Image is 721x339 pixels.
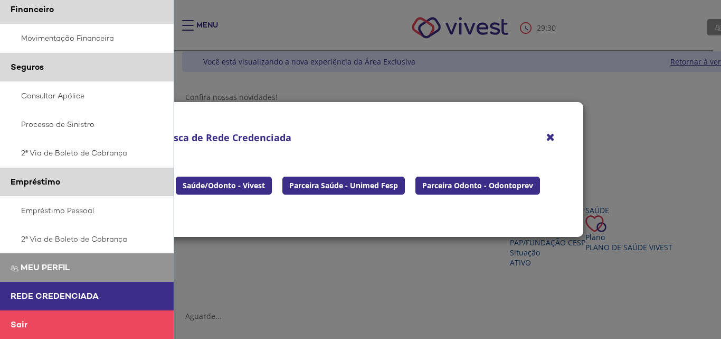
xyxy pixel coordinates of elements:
[11,61,44,72] span: Seguros
[11,264,18,272] img: Meu perfil
[11,4,54,15] span: Financeiro
[11,319,27,330] span: Sair
[176,177,272,195] a: Saúde/Odonto - Vivest
[538,123,563,151] button: Fechar
[415,177,540,195] button: Parceira Odonto - Odontoprev
[161,131,291,145] h4: Busca de Rede Credenciada
[11,290,99,301] span: Rede Credenciada
[11,176,60,187] span: Empréstimo
[21,262,70,273] span: Meu perfil
[282,177,405,195] a: Parceira Saúde - Unimed Fesp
